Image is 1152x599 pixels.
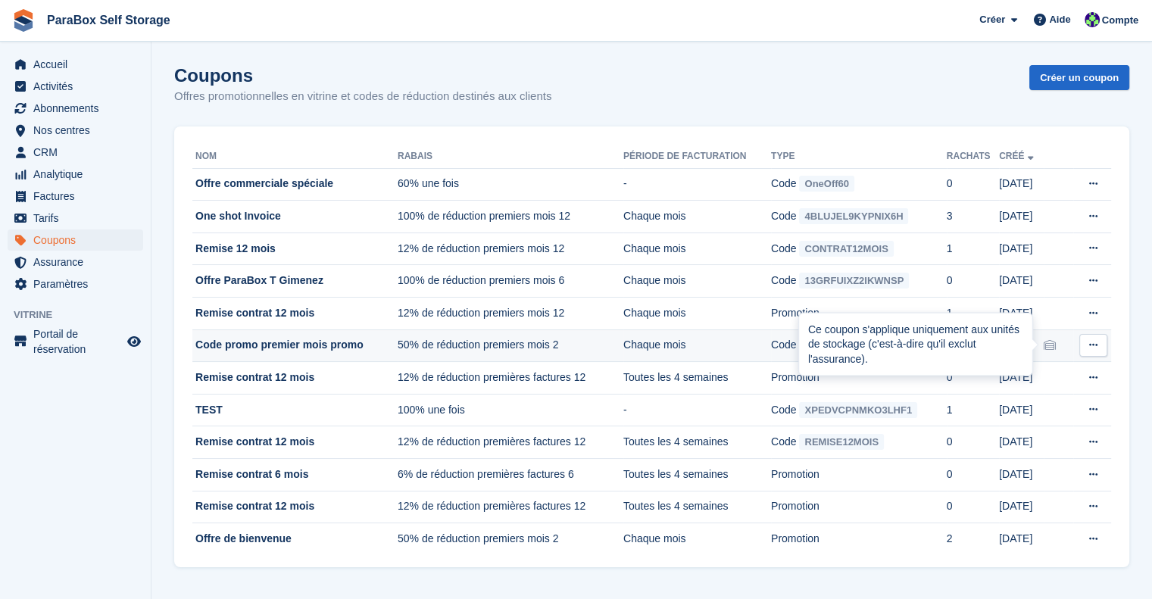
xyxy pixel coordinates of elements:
[999,394,1044,426] td: [DATE]
[799,434,884,450] span: REMISE12MOIS
[33,251,124,273] span: Assurance
[947,232,999,265] td: 1
[12,9,35,32] img: stora-icon-8386f47178a22dfd0bd8f6a31ec36ba5ce8667c1dd55bd0f319d3a0aa187defe.svg
[33,186,124,207] span: Factures
[623,362,771,395] td: Toutes les 4 semaines
[623,491,771,523] td: Toutes les 4 semaines
[192,459,398,491] td: Remise contrat 6 mois
[8,251,143,273] a: menu
[999,523,1044,555] td: [DATE]
[623,394,771,426] td: -
[771,394,947,426] td: Code
[192,298,398,330] td: Remise contrat 12 mois
[41,8,176,33] a: ParaBox Self Storage
[799,176,854,192] span: OneOff60
[947,523,999,555] td: 2
[999,426,1044,459] td: [DATE]
[799,241,893,257] span: CONTRAT12MOIS
[398,329,623,362] td: 50% de réduction premiers mois 2
[623,265,771,298] td: Chaque mois
[398,491,623,523] td: 12% de réduction premières factures 12
[192,394,398,426] td: TEST
[999,232,1044,265] td: [DATE]
[192,201,398,233] td: One shot Invoice
[623,168,771,201] td: -
[8,164,143,185] a: menu
[192,426,398,459] td: Remise contrat 12 mois
[398,145,623,169] th: Rabais
[771,459,947,491] td: Promotion
[192,329,398,362] td: Code promo premier mois promo
[771,201,947,233] td: Code
[174,88,551,105] p: Offres promotionnelles en vitrine et codes de réduction destinés aux clients
[771,426,947,459] td: Code
[623,232,771,265] td: Chaque mois
[8,273,143,295] a: menu
[8,98,143,119] a: menu
[398,298,623,330] td: 12% de réduction premiers mois 12
[33,326,124,357] span: Portail de réservation
[33,229,124,251] span: Coupons
[947,362,999,395] td: 0
[8,76,143,97] a: menu
[947,168,999,201] td: 0
[947,426,999,459] td: 0
[947,145,999,169] th: Rachats
[999,201,1044,233] td: [DATE]
[623,145,771,169] th: Période de facturation
[192,362,398,395] td: Remise contrat 12 mois
[8,186,143,207] a: menu
[398,523,623,555] td: 50% de réduction premiers mois 2
[33,142,124,163] span: CRM
[192,168,398,201] td: Offre commerciale spéciale
[999,459,1044,491] td: [DATE]
[947,298,999,330] td: 1
[771,168,947,201] td: Code
[999,298,1044,330] td: [DATE]
[398,168,623,201] td: 60% une fois
[947,265,999,298] td: 0
[799,402,917,418] span: XPEDVCPNMKO3LHF1
[799,273,909,289] span: 13GRFUIXZ2IKWNSP
[8,229,143,251] a: menu
[192,265,398,298] td: Offre ParaBox T Gimenez
[8,142,143,163] a: menu
[771,298,947,330] td: Promotion
[398,459,623,491] td: 6% de réduction premières factures 6
[799,313,1032,376] div: Ce coupon s'applique uniquement aux unités de stockage (c'est-à-dire qu'il exclut l'assurance).
[33,207,124,229] span: Tarifs
[771,265,947,298] td: Code
[14,307,151,323] span: Vitrine
[771,145,947,169] th: Type
[999,362,1044,395] td: [DATE]
[771,329,947,362] td: Code
[174,65,551,86] h1: Coupons
[947,491,999,523] td: 0
[623,201,771,233] td: Chaque mois
[125,332,143,351] a: Boutique d'aperçu
[771,232,947,265] td: Code
[999,265,1044,298] td: [DATE]
[623,426,771,459] td: Toutes les 4 semaines
[8,120,143,141] a: menu
[192,232,398,265] td: Remise 12 mois
[192,491,398,523] td: Remise contrat 12 mois
[33,54,124,75] span: Accueil
[623,329,771,362] td: Chaque mois
[1049,12,1070,27] span: Aide
[771,491,947,523] td: Promotion
[947,459,999,491] td: 0
[33,76,124,97] span: Activités
[398,201,623,233] td: 100% de réduction premiers mois 12
[623,298,771,330] td: Chaque mois
[979,12,1005,27] span: Créer
[999,168,1044,201] td: [DATE]
[33,273,124,295] span: Paramètres
[192,523,398,555] td: Offre de bienvenue
[398,426,623,459] td: 12% de réduction premières factures 12
[398,232,623,265] td: 12% de réduction premiers mois 12
[799,208,908,224] span: 4BLUJEL9KYPNIX6H
[1029,65,1129,90] a: Créer un coupon
[947,394,999,426] td: 1
[8,207,143,229] a: menu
